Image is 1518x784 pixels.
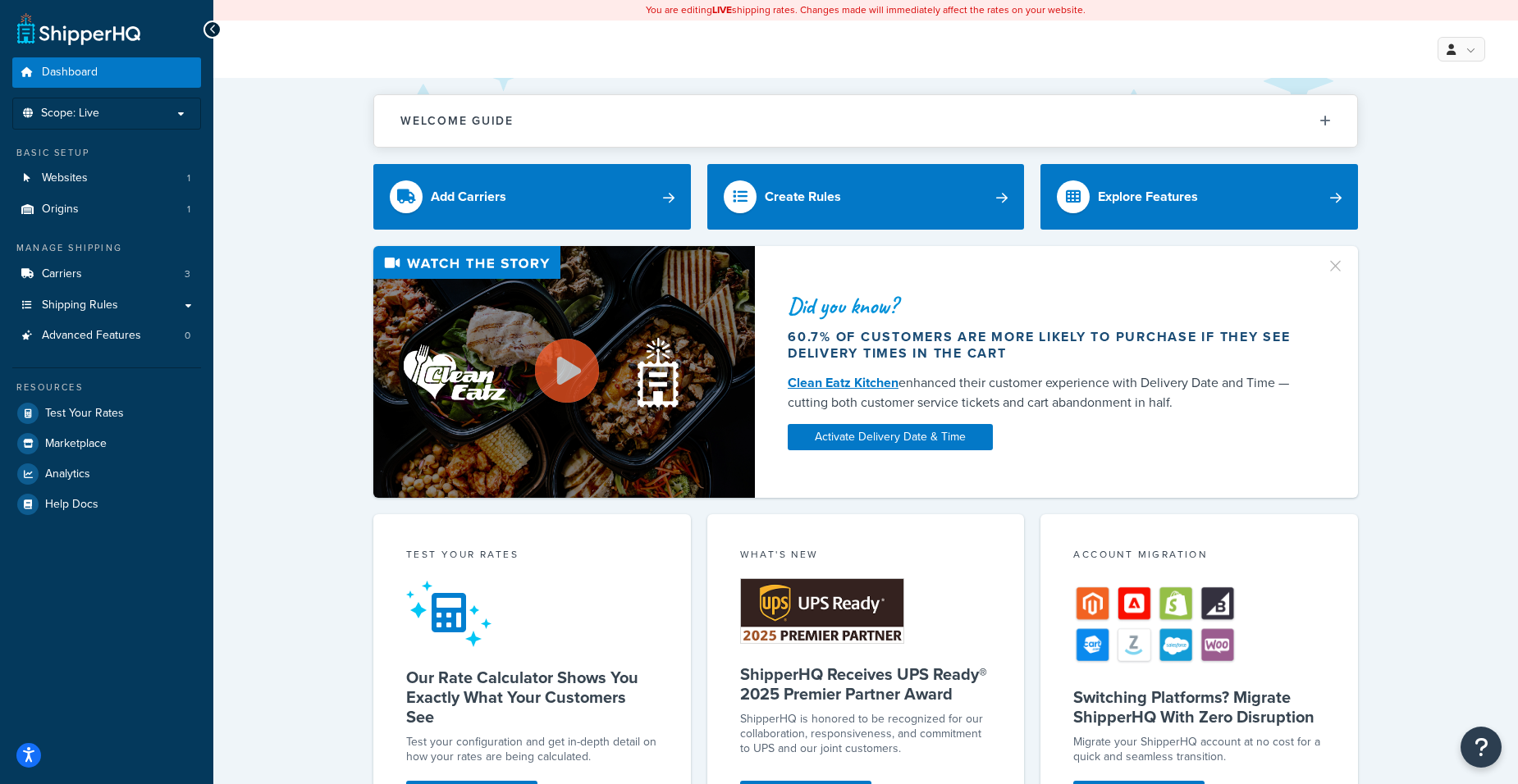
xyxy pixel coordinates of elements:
div: Basic Setup [12,146,201,160]
b: LIVE [712,2,732,17]
div: Manage Shipping [12,241,201,255]
span: Test Your Rates [45,407,124,421]
span: Advanced Features [42,329,141,343]
span: Shipping Rules [42,299,118,312]
a: Shipping Rules [12,290,201,321]
div: Did you know? [788,294,1306,317]
span: 3 [185,267,190,281]
a: Clean Eatz Kitchen [788,373,898,392]
a: Carriers3 [12,259,201,289]
a: Test Your Rates [12,399,201,428]
a: Marketplace [12,429,201,458]
span: Analytics [45,467,90,481]
a: Activate Delivery Date & Time [788,424,993,450]
button: Welcome Guide [374,95,1357,147]
h5: ShipperHQ Receives UPS Ready® 2025 Premier Partner Award [740,664,992,704]
a: Analytics [12,459,201,489]
h2: Welcome Guide [400,115,514,127]
div: Create Rules [765,185,841,208]
a: Create Rules [707,164,1025,230]
div: Account Migration [1073,547,1325,566]
a: Dashboard [12,57,201,88]
li: Carriers [12,259,201,289]
span: 1 [187,171,190,185]
p: ShipperHQ is honored to be recognized for our collaboration, responsiveness, and commitment to UP... [740,712,992,756]
div: Resources [12,381,201,394]
li: Origins [12,194,201,225]
img: Video thumbnail [373,246,755,498]
div: Test your configuration and get in-depth detail on how your rates are being calculated. [406,735,658,764]
div: Migrate your ShipperHQ account at no cost for a quick and seamless transition. [1073,735,1325,764]
span: Origins [42,203,79,217]
span: Dashboard [42,66,98,80]
div: Test your rates [406,547,658,566]
a: Explore Features [1040,164,1358,230]
span: Help Docs [45,498,98,512]
button: Open Resource Center [1461,727,1502,768]
a: Help Docs [12,490,201,519]
div: 60.7% of customers are more likely to purchase if they see delivery times in the cart [788,329,1306,362]
li: Websites [12,163,201,194]
h5: Our Rate Calculator Shows You Exactly What Your Customers See [406,668,658,727]
span: 0 [185,329,190,343]
li: Advanced Features [12,321,201,351]
div: enhanced their customer experience with Delivery Date and Time — cutting both customer service ti... [788,373,1306,413]
a: Add Carriers [373,164,691,230]
span: Websites [42,171,88,185]
a: Advanced Features0 [12,321,201,351]
div: What's New [740,547,992,566]
div: Explore Features [1098,185,1198,208]
div: Add Carriers [431,185,506,208]
span: Carriers [42,267,82,281]
span: 1 [187,203,190,217]
a: Websites1 [12,163,201,194]
h5: Switching Platforms? Migrate ShipperHQ With Zero Disruption [1073,687,1325,727]
a: Origins1 [12,194,201,225]
span: Marketplace [45,437,107,451]
span: Scope: Live [41,107,99,121]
